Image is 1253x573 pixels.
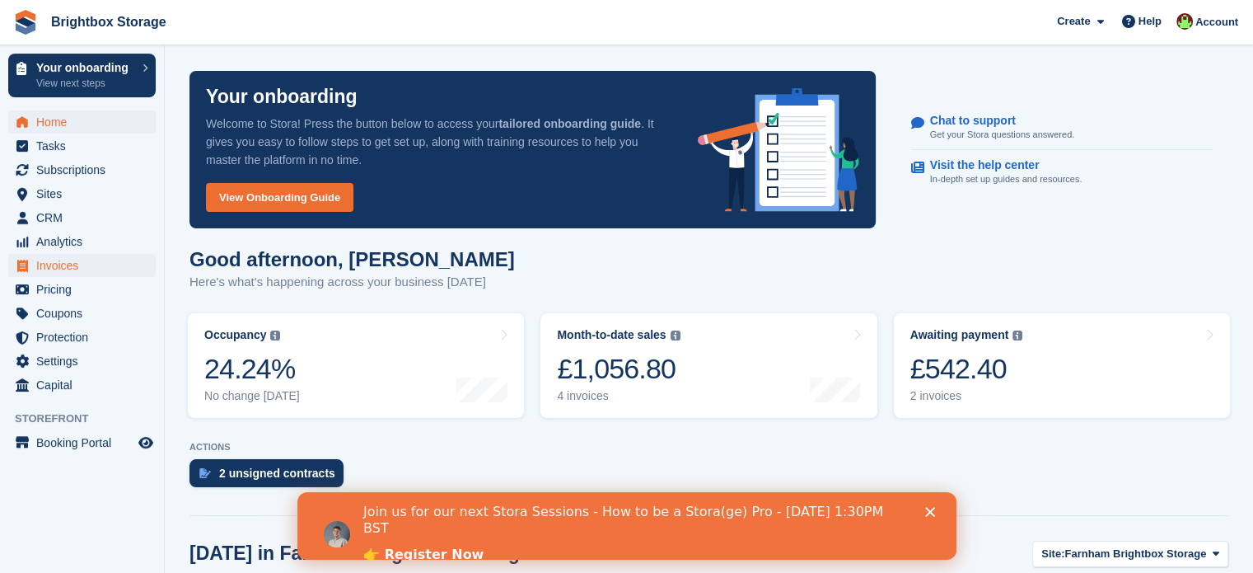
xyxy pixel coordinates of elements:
p: View next steps [36,76,134,91]
span: Protection [36,326,135,349]
a: menu [8,373,156,397]
a: menu [8,206,156,229]
a: menu [8,431,156,454]
a: menu [8,134,156,157]
span: Booking Portal [36,431,135,454]
p: Your onboarding [206,87,358,106]
div: 24.24% [204,352,300,386]
button: Site: Farnham Brightbox Storage [1032,541,1228,568]
p: Visit the help center [930,158,1069,172]
span: Site: [1041,546,1064,562]
span: Settings [36,350,135,373]
span: Create [1057,13,1090,30]
div: 4 invoices [557,389,680,403]
div: £1,056.80 [557,352,680,386]
span: Capital [36,373,135,397]
a: Chat to support Get your Stora questions answered. [911,106,1213,151]
a: menu [8,326,156,349]
a: menu [8,230,156,253]
img: onboarding-info-6c161a55d2c0e0a8cae90662b2fe09162a5109e8cc188191df67fb4f79e88e88.svg [698,88,859,212]
div: 2 unsigned contracts [219,467,335,480]
span: Coupons [36,302,135,325]
h1: Good afternoon, [PERSON_NAME] [189,248,515,270]
a: Preview store [136,433,156,453]
img: stora-icon-8386f47178a22dfd0bd8f6a31ec36ba5ce8667c1dd55bd0f319d3a0aa187defe.svg [13,10,38,35]
span: Invoices [36,254,135,277]
p: ACTIONS [189,442,1228,453]
img: Marlena [1176,13,1193,30]
span: Account [1195,14,1238,31]
a: menu [8,110,156,134]
a: Month-to-date sales £1,056.80 4 invoices [540,313,877,418]
p: Your onboarding [36,62,134,73]
strong: tailored onboarding guide [498,117,641,130]
p: In-depth set up guides and resources. [930,172,1082,186]
span: Home [36,110,135,134]
a: menu [8,158,156,181]
p: Here's what's happening across your business [DATE] [189,273,515,292]
div: No change [DATE] [204,389,300,403]
img: icon-info-grey-7440780725fd019a000dd9b08b2336e03edf1995a4989e88bcd33f0948082b44.svg [1012,331,1022,341]
a: View Onboarding Guide [206,183,353,212]
a: 2 unsigned contracts [189,459,352,496]
iframe: Intercom live chat banner [297,492,956,560]
img: contract_signature_icon-13c848040528278c33f63329250d36e43548de30e8caae1d1a13099fd9432cc5.svg [199,468,211,478]
a: Awaiting payment £542.40 2 invoices [894,313,1230,418]
h2: [DATE] in Farnham Brightbox Storage [189,542,531,565]
div: Month-to-date sales [557,328,666,342]
div: Occupancy [204,328,266,342]
a: menu [8,350,156,373]
a: menu [8,278,156,301]
p: Welcome to Stora! Press the button below to access your . It gives you easy to follow steps to ge... [206,115,671,169]
a: menu [8,254,156,277]
span: Help [1138,13,1162,30]
span: Sites [36,182,135,205]
img: icon-info-grey-7440780725fd019a000dd9b08b2336e03edf1995a4989e88bcd33f0948082b44.svg [671,331,680,341]
span: Storefront [15,411,164,427]
p: Chat to support [930,114,1061,128]
a: menu [8,182,156,205]
div: £542.40 [910,352,1023,386]
span: Subscriptions [36,158,135,181]
span: Pricing [36,278,135,301]
div: Close [628,15,644,25]
p: Get your Stora questions answered. [930,128,1074,142]
a: Occupancy 24.24% No change [DATE] [188,313,524,418]
a: Brightbox Storage [44,8,173,35]
span: Analytics [36,230,135,253]
a: menu [8,302,156,325]
span: Tasks [36,134,135,157]
a: 👉 Register Now [66,54,186,73]
a: Visit the help center In-depth set up guides and resources. [911,150,1213,195]
div: 2 invoices [910,389,1023,403]
span: Farnham Brightbox Storage [1064,546,1206,562]
span: CRM [36,206,135,229]
div: Awaiting payment [910,328,1009,342]
a: Your onboarding View next steps [8,54,156,97]
img: icon-info-grey-7440780725fd019a000dd9b08b2336e03edf1995a4989e88bcd33f0948082b44.svg [270,331,280,341]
